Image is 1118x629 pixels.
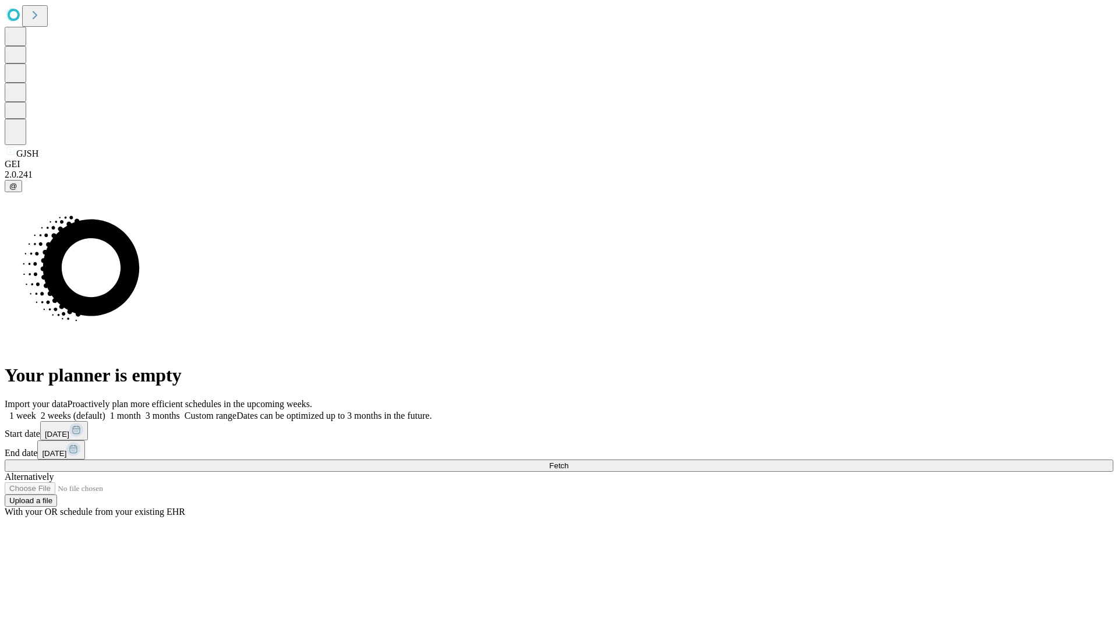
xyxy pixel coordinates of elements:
div: GEI [5,159,1113,169]
span: With your OR schedule from your existing EHR [5,507,185,517]
span: [DATE] [45,430,69,439]
span: GJSH [16,149,38,158]
span: Dates can be optimized up to 3 months in the future. [236,411,431,420]
button: Fetch [5,460,1113,472]
div: End date [5,440,1113,460]
span: [DATE] [42,449,66,458]
span: Fetch [549,461,568,470]
span: 1 month [110,411,141,420]
span: Proactively plan more efficient schedules in the upcoming weeks. [68,399,312,409]
span: 1 week [9,411,36,420]
span: 3 months [146,411,180,420]
div: 2.0.241 [5,169,1113,180]
span: 2 weeks (default) [41,411,105,420]
span: Custom range [185,411,236,420]
button: @ [5,180,22,192]
button: [DATE] [40,421,88,440]
button: Upload a file [5,494,57,507]
span: @ [9,182,17,190]
h1: Your planner is empty [5,365,1113,386]
button: [DATE] [37,440,85,460]
span: Alternatively [5,472,54,482]
div: Start date [5,421,1113,440]
span: Import your data [5,399,68,409]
